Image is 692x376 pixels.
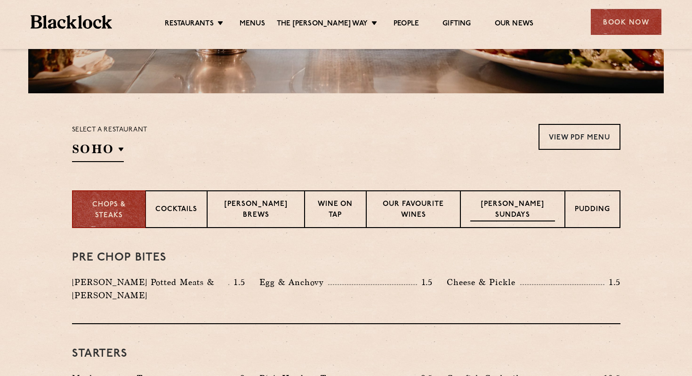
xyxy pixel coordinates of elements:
[165,19,214,30] a: Restaurants
[417,276,433,288] p: 1.5
[314,199,356,221] p: Wine on Tap
[72,141,124,162] h2: SOHO
[240,19,265,30] a: Menus
[539,124,620,150] a: View PDF Menu
[72,276,229,302] p: [PERSON_NAME] Potted Meats & [PERSON_NAME]
[277,19,368,30] a: The [PERSON_NAME] Way
[376,199,451,221] p: Our favourite wines
[229,276,245,288] p: 1.5
[575,204,610,216] p: Pudding
[217,199,294,221] p: [PERSON_NAME] Brews
[591,9,661,35] div: Book Now
[72,348,620,360] h3: Starters
[72,124,148,136] p: Select a restaurant
[31,15,112,29] img: BL_Textured_Logo-footer-cropped.svg
[72,252,620,264] h3: Pre Chop Bites
[495,19,534,30] a: Our News
[470,199,555,221] p: [PERSON_NAME] Sundays
[443,19,471,30] a: Gifting
[604,276,620,288] p: 1.5
[259,276,328,289] p: Egg & Anchovy
[155,204,197,216] p: Cocktails
[394,19,419,30] a: People
[447,276,520,289] p: Cheese & Pickle
[82,200,136,221] p: Chops & Steaks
